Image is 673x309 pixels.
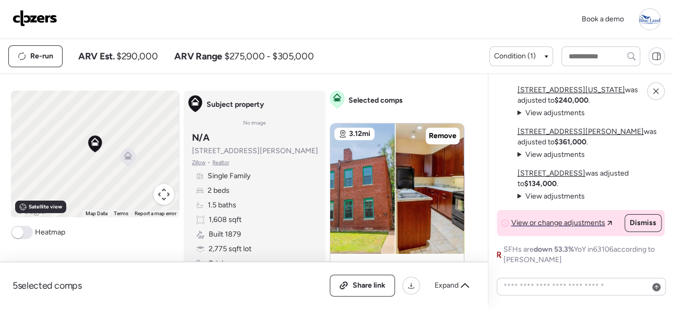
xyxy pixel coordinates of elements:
[116,50,158,63] span: $290,000
[208,200,236,211] span: 1.5 baths
[212,158,229,167] span: Realtor
[525,108,584,117] span: View adjustments
[524,179,557,188] strong: $134,000
[511,218,612,228] a: View or change adjustments
[14,204,48,217] a: Open this area in Google Maps (opens a new window)
[518,150,585,160] summary: View adjustments
[630,218,656,228] span: Dismiss
[503,244,665,265] span: SFHs are YoY in 63106 according to [PERSON_NAME]
[153,184,174,205] button: Map camera controls
[207,100,264,110] span: Subject property
[525,150,584,159] span: View adjustments
[518,108,585,118] summary: View adjustments
[534,245,574,254] span: down 53.3%
[555,96,588,105] strong: $240,000
[494,51,536,61] span: Condition (1)
[582,15,624,23] span: Book a demo
[209,258,225,269] span: Brick
[192,158,206,167] span: Zillow
[86,210,107,217] button: Map Data
[518,191,585,202] summary: View adjustments
[135,211,176,216] a: Report a map error
[353,280,386,291] span: Share link
[174,50,222,63] span: ARV Range
[243,119,266,127] span: No image
[209,229,241,240] span: Built 1879
[518,168,665,189] p: was adjusted to .
[114,211,128,216] a: Terms (opens in new tab)
[518,169,585,178] a: [STREET_ADDRESS]
[525,192,584,201] span: View adjustments
[518,85,625,94] a: [STREET_ADDRESS][US_STATE]
[208,186,230,196] span: 2 beds
[35,227,65,238] span: Heatmap
[208,158,210,167] span: •
[208,171,250,181] span: Single Family
[518,85,665,106] p: was adjusted to .
[429,131,456,141] span: Remove
[13,279,82,292] span: 5 selected comps
[209,244,251,254] span: 2,775 sqft lot
[192,131,210,144] h3: N/A
[511,218,605,228] span: View or change adjustments
[78,50,114,63] span: ARV Est.
[435,280,459,291] span: Expand
[29,203,62,211] span: Satellite view
[555,138,586,146] strong: $361,000
[192,146,318,156] span: [STREET_ADDRESS][PERSON_NAME]
[14,204,48,217] img: Google
[349,129,370,139] span: 3.12mi
[224,50,314,63] span: $275,000 - $305,000
[30,51,53,61] span: Re-run
[518,127,644,136] a: [STREET_ADDRESS][PERSON_NAME]
[13,10,57,27] img: Logo
[348,95,403,106] span: Selected comps
[209,215,242,225] span: 1,608 sqft
[518,127,665,147] p: was adjusted to .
